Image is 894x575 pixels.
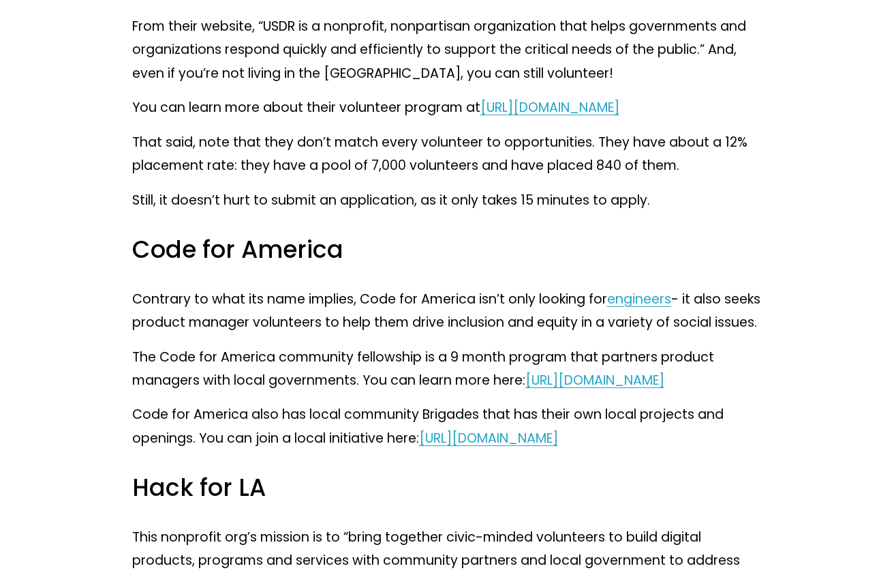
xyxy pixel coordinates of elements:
h3: Hack for LA [132,472,762,504]
p: The Code for America community fellowship is a 9 month program that partners product managers wit... [132,346,762,393]
a: engineers [607,290,671,308]
a: [URL][DOMAIN_NAME] [525,371,664,389]
p: Contrary to what its name implies, Code for America isn’t only looking for - it also seeks produc... [132,288,762,335]
p: Code for America also has local community Brigades that has their own local projects and openings... [132,403,762,450]
h3: Code for America [132,234,762,266]
a: [URL][DOMAIN_NAME] [480,98,619,117]
p: That said, note that they don’t match every volunteer to opportunities. They have about a 12% pla... [132,131,762,178]
p: Still, it doesn’t hurt to submit an application, as it only takes 15 minutes to apply. [132,189,762,212]
p: From their website, “​​USDR is a nonprofit, nonpartisan organization that helps governments and o... [132,15,762,85]
p: You can learn more about their volunteer program at [132,96,762,119]
a: [URL][DOMAIN_NAME] [419,429,558,447]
